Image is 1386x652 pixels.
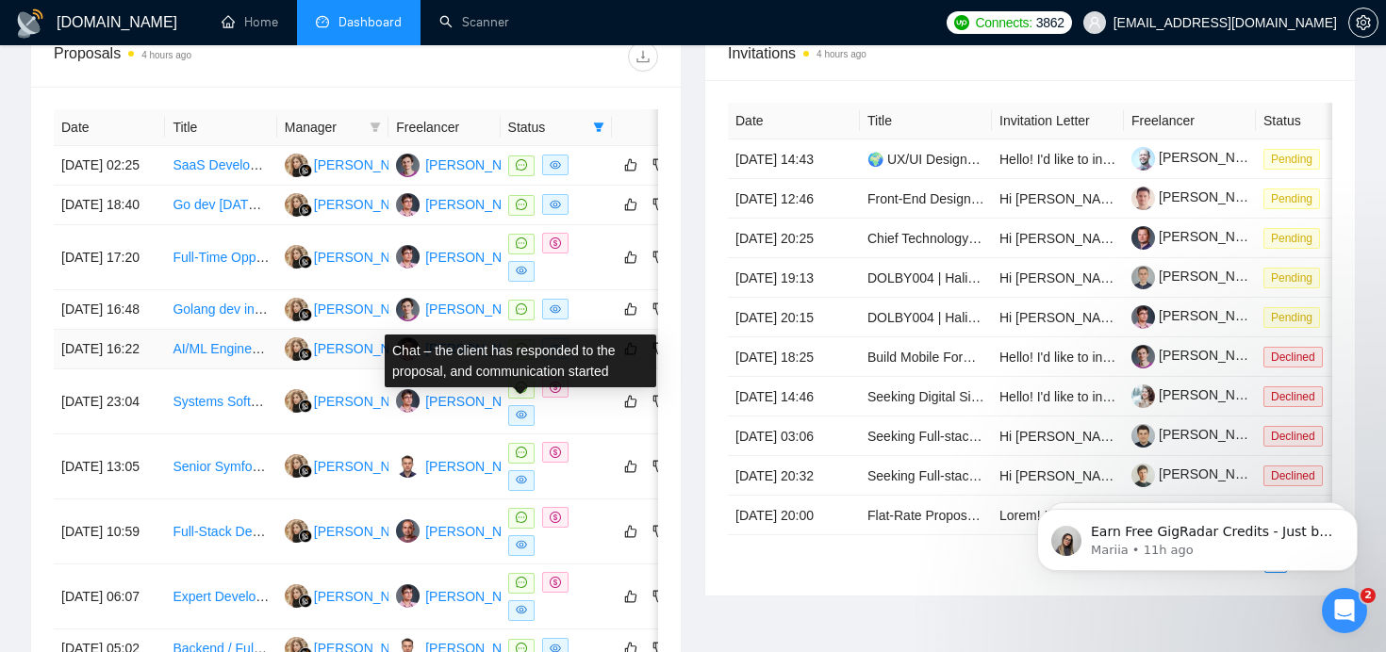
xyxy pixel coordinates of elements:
span: dollar [550,577,561,588]
a: searchScanner [439,14,509,30]
td: [DATE] 17:20 [54,225,165,290]
a: Pending [1263,151,1328,166]
a: [PERSON_NAME] [1131,427,1267,442]
span: Dashboard [338,14,402,30]
a: KY[PERSON_NAME] [285,588,422,603]
img: KY [285,298,308,321]
span: eye [550,159,561,171]
td: [DATE] 19:13 [728,258,860,298]
span: dollar [550,237,561,249]
a: [PERSON_NAME] [1131,189,1267,204]
a: Pending [1263,190,1328,205]
button: dislike [648,585,670,608]
a: Declined [1263,388,1330,403]
span: 3862 [1036,12,1064,33]
img: RI [396,389,420,413]
span: dislike [652,302,666,317]
img: KY [285,454,308,478]
span: dashboard [316,15,329,28]
a: Senior Symfony PHP Backend Developer (Team Lead) [173,459,493,474]
th: Title [860,103,992,139]
a: homeHome [222,14,278,30]
span: Pending [1263,188,1320,209]
button: like [619,298,642,320]
td: [DATE] 23:04 [54,369,165,434]
td: AI/ML Engineer – Build Custom LLM-Powered Mental Health Companion (HIPAA-Compliant) [165,330,276,369]
img: gigradar-bm.png [299,308,312,321]
time: 4 hours ago [141,50,191,60]
img: YA [396,519,420,543]
a: Full-Time Opportunity: Embedded Software Developer (Microchip Focus) – [GEOGRAPHIC_DATA], [GEOGRA... [173,250,895,265]
td: [DATE] 18:25 [728,337,860,377]
button: dislike [648,390,670,413]
a: KY[PERSON_NAME] [285,458,422,473]
span: like [624,197,637,212]
span: message [516,303,527,315]
button: download [628,41,658,72]
td: 🌍 UX/UI Designer to Shape the Future of a Community & Marketplace App (Figma MVP Prototype) [860,139,992,179]
th: Freelancer [1124,103,1256,139]
span: Declined [1263,347,1323,367]
a: setting [1348,15,1378,30]
span: setting [1349,15,1378,30]
td: Expert Developer Needed for Premium RFQ Curation Platform MVP [165,564,276,629]
div: [PERSON_NAME] [425,391,534,412]
td: Golang dev in Cornwall UK wanted [165,290,276,330]
span: like [624,157,637,172]
a: RI[PERSON_NAME] [396,588,534,603]
button: like [619,246,642,269]
td: [DATE] 16:22 [54,330,165,369]
iframe: Intercom notifications message [1009,469,1386,601]
th: Invitation Letter [992,103,1124,139]
a: Expert Developer Needed for Premium RFQ Curation Platform MVP [173,589,570,604]
td: [DATE] 14:43 [728,139,860,179]
span: message [516,512,527,523]
button: dislike [648,520,670,543]
th: Manager [277,109,388,146]
span: Pending [1263,149,1320,170]
a: Systems Software Engineer (FTC) [173,394,373,409]
td: DOLBY004 | Halide Framework Expert – High-Performance Image Processing [860,258,992,298]
img: gigradar-bm.png [299,399,312,413]
img: RI [396,245,420,269]
img: AL [396,454,420,478]
a: AI/ML Engineer – Build Custom LLM-Powered Mental Health Companion (HIPAA-Compliant) [173,341,713,356]
span: dislike [652,197,666,212]
span: Connects: [975,12,1031,33]
th: Freelancer [388,109,500,146]
button: dislike [648,154,670,176]
a: RI[PERSON_NAME] [396,249,534,264]
span: Pending [1263,228,1320,249]
td: [DATE] 20:25 [728,219,860,258]
span: dollar [550,512,561,523]
span: Manager [285,117,362,138]
span: filter [589,113,608,141]
a: KY[PERSON_NAME] [285,340,422,355]
td: [DATE] 20:15 [728,298,860,337]
iframe: Intercom live chat [1322,588,1367,633]
th: Date [728,103,860,139]
div: [PERSON_NAME] [425,194,534,215]
div: Proposals [54,41,356,72]
div: [PERSON_NAME] [425,456,534,477]
img: c1YgOfV6aCabA-kIN0K9QKHWx4vBA3sQKBP5fquinYxJemlEwNbo6gxNfQKuEtozso [1131,305,1155,329]
td: DOLBY004 | Halide Framework Expert – High-Performance Image Processing [860,298,992,337]
button: like [619,520,642,543]
span: Pending [1263,268,1320,288]
span: Status [508,117,586,138]
img: KY [285,519,308,543]
div: [PERSON_NAME] [314,338,422,359]
img: logo [15,8,45,39]
div: [PERSON_NAME] [425,247,534,268]
span: eye [550,303,561,315]
div: Chat – the client has responded to the proposal, and communication started [385,334,656,387]
span: dislike [652,589,666,604]
span: eye [516,539,527,550]
div: [PERSON_NAME] [314,155,422,175]
a: YA[PERSON_NAME] [396,523,534,538]
td: Build Mobile Form with File Upload, Storage & OCR (Google Vison experience required) [860,337,992,377]
td: [DATE] 16:48 [54,290,165,330]
button: like [619,585,642,608]
span: like [624,250,637,265]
